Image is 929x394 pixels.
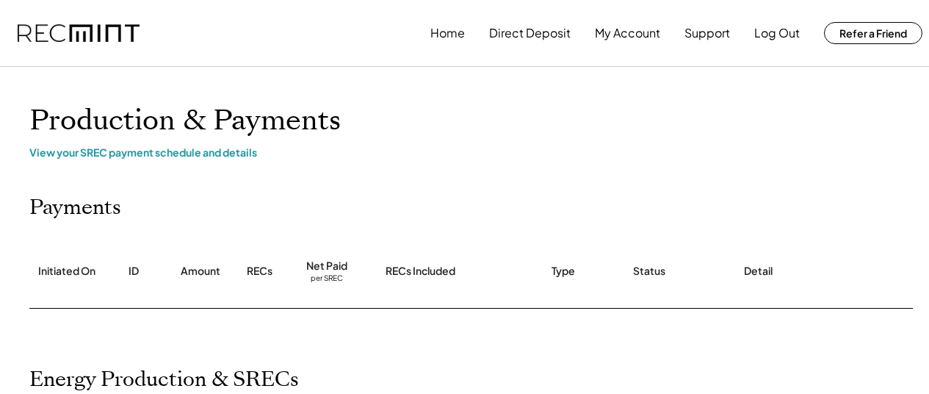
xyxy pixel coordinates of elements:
div: Type [552,264,575,279]
div: Status [633,264,665,279]
button: Refer a Friend [824,22,922,44]
button: Log Out [754,18,800,48]
img: recmint-logotype%403x.png [18,24,140,43]
div: per SREC [311,273,343,284]
div: RECs [247,264,272,279]
h2: Energy Production & SRECs [29,368,299,393]
div: View your SREC payment schedule and details [29,146,911,159]
button: Direct Deposit [489,18,571,48]
div: Detail [744,264,773,279]
h2: Payments [29,196,121,221]
div: Initiated On [38,264,95,279]
div: ID [129,264,139,279]
h1: Production & Payments [29,104,911,138]
div: Amount [181,264,220,279]
button: Support [684,18,730,48]
button: My Account [595,18,660,48]
div: RECs Included [386,264,455,279]
div: Net Paid [306,259,347,273]
button: Home [430,18,465,48]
